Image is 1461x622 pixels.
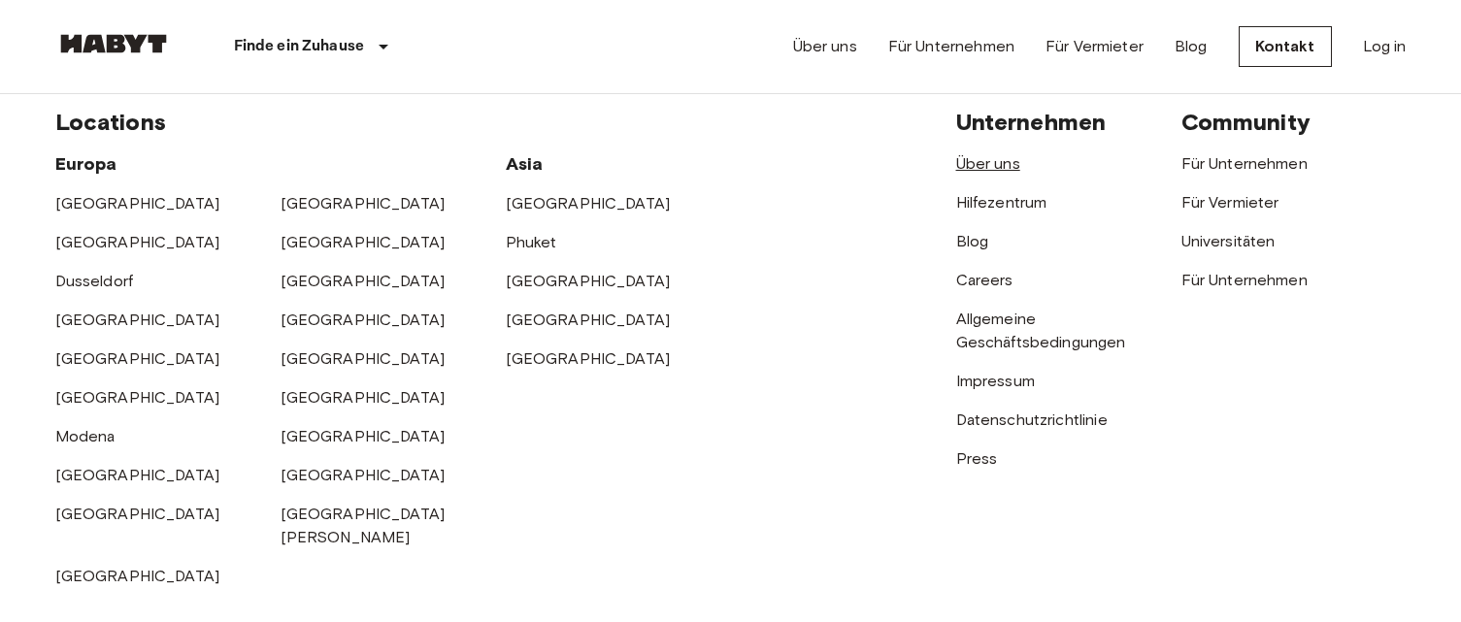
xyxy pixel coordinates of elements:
[506,194,671,213] a: [GEOGRAPHIC_DATA]
[506,272,671,290] a: [GEOGRAPHIC_DATA]
[956,154,1020,173] a: Über uns
[956,310,1126,351] a: Allgemeine Geschäftsbedingungen
[55,466,220,484] a: [GEOGRAPHIC_DATA]
[1181,154,1308,173] a: Für Unternehmen
[1181,108,1311,136] span: Community
[281,505,446,546] a: [GEOGRAPHIC_DATA][PERSON_NAME]
[793,35,857,58] a: Über uns
[1363,35,1407,58] a: Log in
[281,388,446,407] a: [GEOGRAPHIC_DATA]
[281,311,446,329] a: [GEOGRAPHIC_DATA]
[281,272,446,290] a: [GEOGRAPHIC_DATA]
[55,388,220,407] a: [GEOGRAPHIC_DATA]
[888,35,1014,58] a: Für Unternehmen
[956,271,1013,289] a: Careers
[506,349,671,368] a: [GEOGRAPHIC_DATA]
[281,427,446,445] a: [GEOGRAPHIC_DATA]
[506,153,544,175] span: Asia
[1181,193,1279,212] a: Für Vermieter
[956,410,1108,429] a: Datenschutzrichtlinie
[281,466,446,484] a: [GEOGRAPHIC_DATA]
[1046,35,1144,58] a: Für Vermieter
[1181,271,1308,289] a: Für Unternehmen
[506,311,671,329] a: [GEOGRAPHIC_DATA]
[55,34,172,53] img: Habyt
[956,108,1107,136] span: Unternehmen
[55,311,220,329] a: [GEOGRAPHIC_DATA]
[1181,232,1276,250] a: Universitäten
[55,272,134,290] a: Dusseldorf
[281,349,446,368] a: [GEOGRAPHIC_DATA]
[956,449,998,468] a: Press
[1175,35,1208,58] a: Blog
[55,108,166,136] span: Locations
[55,233,220,251] a: [GEOGRAPHIC_DATA]
[234,35,365,58] p: Finde ein Zuhause
[55,505,220,523] a: [GEOGRAPHIC_DATA]
[956,372,1035,390] a: Impressum
[55,194,220,213] a: [GEOGRAPHIC_DATA]
[55,153,117,175] span: Europa
[956,193,1047,212] a: Hilfezentrum
[281,194,446,213] a: [GEOGRAPHIC_DATA]
[55,427,116,445] a: Modena
[956,232,989,250] a: Blog
[506,233,557,251] a: Phuket
[55,349,220,368] a: [GEOGRAPHIC_DATA]
[1239,26,1332,67] a: Kontakt
[281,233,446,251] a: [GEOGRAPHIC_DATA]
[55,567,220,585] a: [GEOGRAPHIC_DATA]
